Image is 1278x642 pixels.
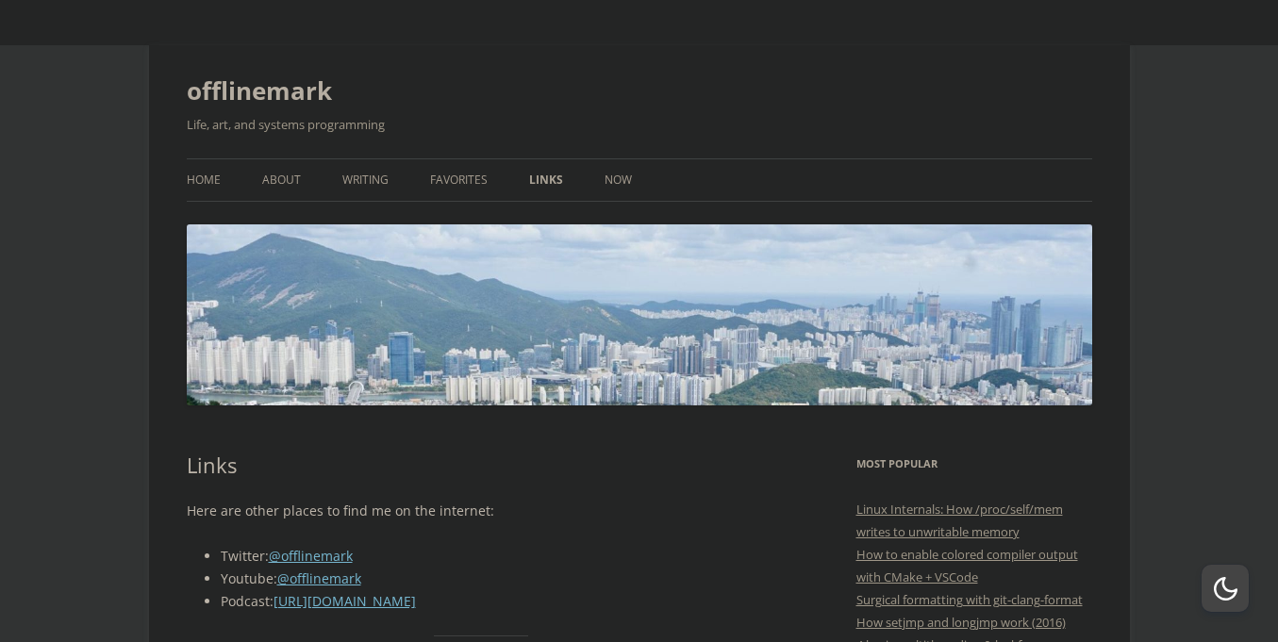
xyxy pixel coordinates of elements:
[221,545,776,568] li: Twitter:
[187,453,776,477] h1: Links
[187,159,221,201] a: Home
[187,224,1092,404] img: offlinemark
[274,592,416,610] a: [URL][DOMAIN_NAME]
[342,159,389,201] a: Writing
[187,68,332,113] a: offlinemark
[856,501,1063,540] a: Linux Internals: How /proc/self/mem writes to unwritable memory
[262,159,301,201] a: About
[187,500,776,522] p: Here are other places to find me on the internet:
[856,453,1092,475] h3: Most Popular
[605,159,632,201] a: Now
[430,159,488,201] a: Favorites
[856,546,1078,585] a: How to enable colored compiler output with CMake + VSCode
[187,113,1092,136] h2: Life, art, and systems programming
[221,568,776,590] li: Youtube:
[221,590,776,613] li: Podcast:
[529,159,563,201] a: Links
[269,547,353,565] a: @offlinemark
[277,569,361,587] a: @offlinemark
[856,614,1066,631] a: How setjmp and longjmp work (2016)
[856,591,1083,608] a: Surgical formatting with git-clang-format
